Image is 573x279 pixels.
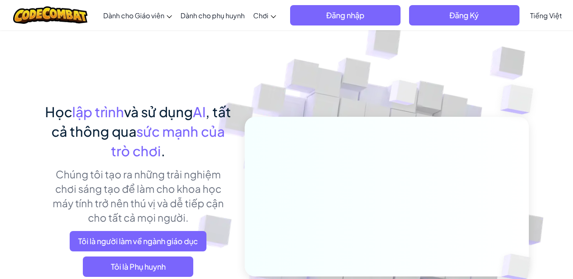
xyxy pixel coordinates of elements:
span: lập trình [72,103,124,120]
span: Chơi [253,11,268,20]
span: Học [45,103,72,120]
img: Overlap cubes [373,63,434,127]
a: Tôi là người làm về ngành giáo dục [70,231,206,251]
span: và sử dụng [124,103,193,120]
a: Tôi là Phụ huynh [83,256,193,277]
button: Đăng nhập [290,5,401,25]
span: Tiếng Việt [530,11,562,20]
span: AI [193,103,206,120]
a: Dành cho Giáo viên [99,4,176,27]
span: . [161,142,165,159]
a: Tiếng Việt [526,4,566,27]
span: Dành cho Giáo viên [103,11,164,20]
span: sức mạnh của trò chơi [111,123,225,159]
a: Dành cho phụ huynh [176,4,249,27]
p: Chúng tôi tạo ra những trải nghiệm chơi sáng tạo để làm cho khoa học máy tính trở nên thú vị và d... [45,167,232,225]
a: Chơi [249,4,280,27]
button: Đăng Ký [409,5,519,25]
img: Overlap cubes [483,64,557,135]
img: CodeCombat logo [13,6,88,24]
